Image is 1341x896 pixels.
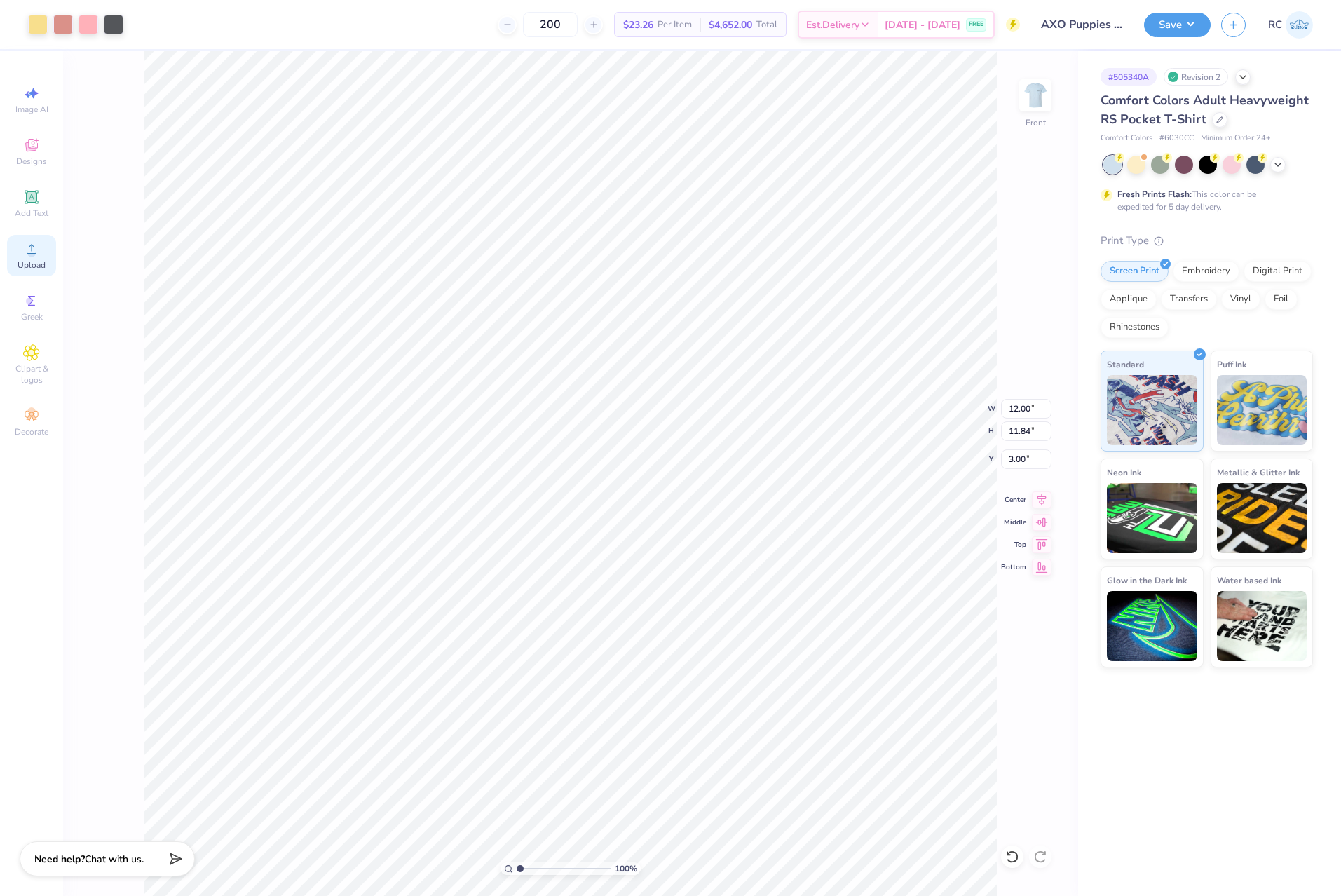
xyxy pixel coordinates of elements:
[21,311,43,323] span: Greek
[1107,357,1144,372] span: Standard
[1001,540,1026,550] span: Top
[1265,289,1298,310] div: Foil
[1101,317,1169,338] div: Rhinestones
[1001,562,1026,572] span: Bottom
[1021,81,1049,109] img: Front
[1101,133,1152,144] span: Comfort Colors
[85,853,144,866] span: Chat with us.
[15,104,48,115] span: Image AI
[623,18,653,32] span: $23.26
[1221,289,1260,310] div: Vinyl
[16,156,47,167] span: Designs
[806,18,859,32] span: Est. Delivery
[1201,133,1271,144] span: Minimum Order: 24 +
[658,18,692,32] span: Per Item
[18,259,46,271] span: Upload
[709,18,752,32] span: $4,652.00
[615,862,637,875] span: 100 %
[1107,483,1197,553] img: Neon Ink
[523,12,578,37] input: – –
[1217,591,1307,661] img: Water based Ink
[1268,17,1282,33] span: RC
[1101,68,1157,86] div: # 505340A
[1268,11,1313,39] a: RC
[1107,375,1197,445] img: Standard
[1026,116,1046,129] div: Front
[1217,465,1300,480] span: Metallic & Glitter Ink
[1101,261,1169,282] div: Screen Print
[885,18,960,32] span: [DATE] - [DATE]
[1164,68,1228,86] div: Revision 2
[1286,11,1313,39] img: Rio Cabojoc
[1244,261,1312,282] div: Digital Print
[15,426,48,437] span: Decorate
[1107,591,1197,661] img: Glow in the Dark Ink
[7,363,56,386] span: Clipart & logos
[1217,375,1307,445] img: Puff Ink
[1217,573,1281,588] span: Water based Ink
[1117,189,1192,200] strong: Fresh Prints Flash:
[1117,188,1290,213] div: This color can be expedited for 5 day delivery.
[1101,289,1157,310] div: Applique
[1101,233,1313,249] div: Print Type
[1159,133,1194,144] span: # 6030CC
[1107,573,1187,588] span: Glow in the Dark Ink
[1030,11,1134,39] input: Untitled Design
[1001,495,1026,505] span: Center
[1107,465,1141,480] span: Neon Ink
[34,853,85,866] strong: Need help?
[1161,289,1217,310] div: Transfers
[1217,357,1246,372] span: Puff Ink
[1001,517,1026,527] span: Middle
[756,18,777,32] span: Total
[1217,483,1307,553] img: Metallic & Glitter Ink
[15,208,48,219] span: Add Text
[1144,13,1211,37] button: Save
[969,20,983,29] span: FREE
[1101,92,1309,128] span: Comfort Colors Adult Heavyweight RS Pocket T-Shirt
[1173,261,1239,282] div: Embroidery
